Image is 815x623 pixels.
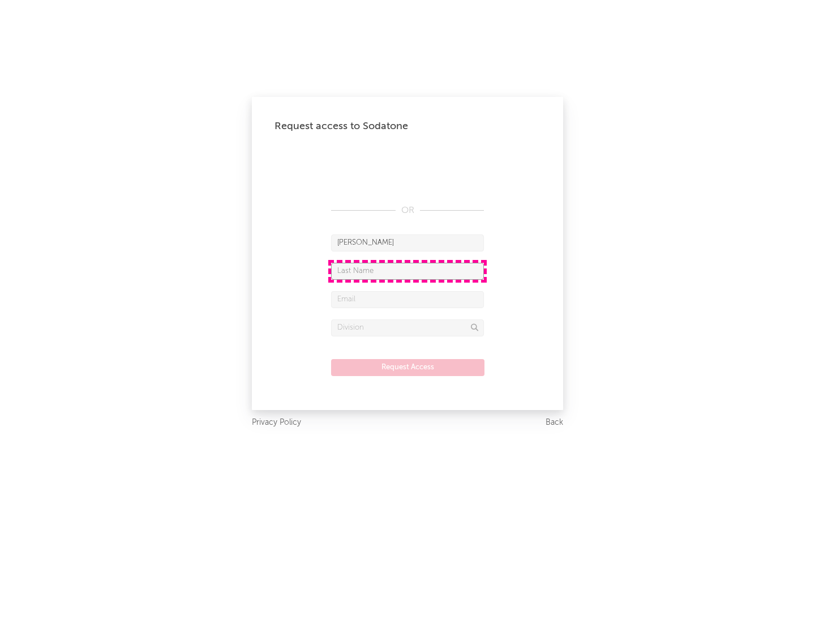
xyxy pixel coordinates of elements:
div: OR [331,204,484,217]
button: Request Access [331,359,484,376]
input: Division [331,319,484,336]
input: Last Name [331,263,484,280]
input: First Name [331,234,484,251]
a: Back [546,416,563,430]
div: Request access to Sodatone [274,120,541,133]
input: Email [331,291,484,308]
a: Privacy Policy [252,416,301,430]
